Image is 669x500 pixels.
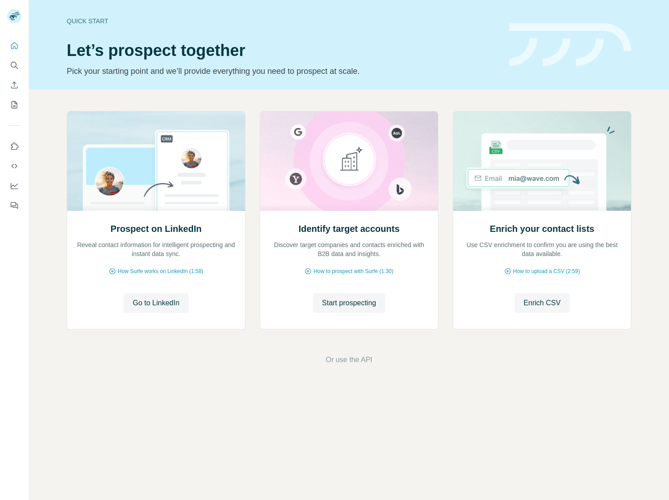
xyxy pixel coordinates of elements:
[7,97,21,113] button: My lists
[67,42,498,60] h1: Let’s prospect together
[260,111,438,211] img: Identify target accounts
[322,298,376,308] span: Start prospecting
[513,267,580,275] span: How to upload a CSV (2:59)
[67,111,245,211] img: Prospect on LinkedIn
[124,293,188,313] button: Go to LinkedIn
[523,298,561,308] span: Enrich CSV
[7,77,21,93] button: Enrich CSV
[313,293,385,313] button: Start prospecting
[118,267,203,275] span: How Surfe works on LinkedIn (1:58)
[269,240,429,258] p: Discover target companies and contacts enriched with B2B data and insights.
[7,138,21,154] button: Use Surfe on LinkedIn
[509,23,631,67] img: banner
[67,65,498,77] p: Pick your starting point and we’ll provide everything you need to prospect at scale.
[67,17,498,26] div: Quick start
[111,222,202,235] h2: Prospect on LinkedIn
[7,57,21,73] button: Search
[462,240,622,258] p: Use CSV enrichment to confirm you are using the best data available.
[133,298,179,308] span: Go to LinkedIn
[326,355,372,365] button: Or use the API
[299,222,400,235] h2: Identify target accounts
[7,158,21,174] button: Use Surfe API
[7,178,21,194] button: Dashboard
[515,293,570,313] button: Enrich CSV
[76,240,236,258] p: Reveal contact information for intelligent prospecting and instant data sync.
[453,111,631,211] img: Enrich your contact lists
[313,267,393,275] span: How to prospect with Surfe (1:30)
[7,38,21,54] button: Quick start
[490,222,594,235] h2: Enrich your contact lists
[7,197,21,214] button: Feedback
